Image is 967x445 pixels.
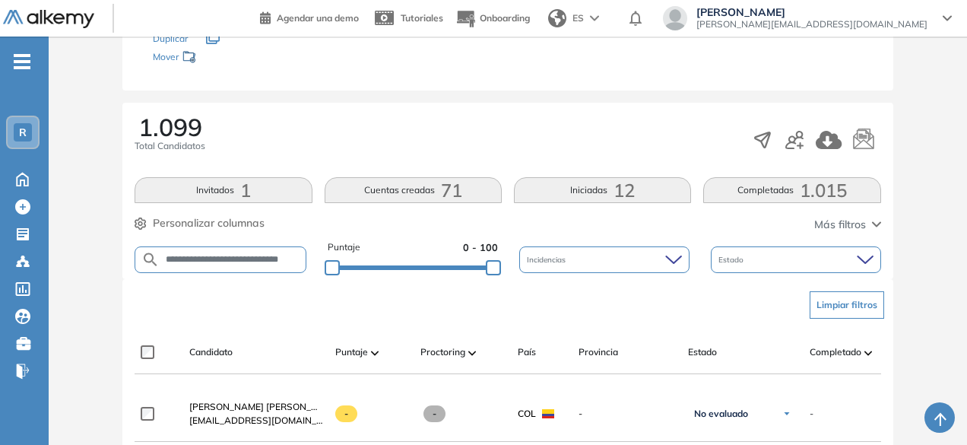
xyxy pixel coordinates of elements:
[153,44,305,72] div: Mover
[277,12,359,24] span: Agendar una demo
[371,351,379,355] img: [missing "en.ARROW_ALT" translation]
[135,215,265,231] button: Personalizar columnas
[260,8,359,26] a: Agendar una demo
[696,18,927,30] span: [PERSON_NAME][EMAIL_ADDRESS][DOMAIN_NAME]
[189,345,233,359] span: Candidato
[814,217,881,233] button: Más filtros
[19,126,27,138] span: R
[814,217,866,233] span: Más filtros
[519,246,690,273] div: Incidencias
[527,254,569,265] span: Incidencias
[864,351,872,355] img: [missing "en.ARROW_ALT" translation]
[718,254,747,265] span: Estado
[420,345,465,359] span: Proctoring
[135,177,312,203] button: Invitados1
[711,246,881,273] div: Estado
[782,409,791,418] img: Ícono de flecha
[810,407,813,421] span: -
[189,401,341,412] span: [PERSON_NAME] [PERSON_NAME]
[468,351,476,355] img: [missing "en.ARROW_ALT" translation]
[703,177,880,203] button: Completadas1.015
[141,250,160,269] img: SEARCH_ALT
[335,345,368,359] span: Puntaje
[810,291,884,319] button: Limpiar filtros
[328,240,360,255] span: Puntaje
[480,12,530,24] span: Onboarding
[423,405,445,422] span: -
[696,6,927,18] span: [PERSON_NAME]
[189,400,323,414] a: [PERSON_NAME] [PERSON_NAME]
[572,11,584,25] span: ES
[518,407,536,421] span: COL
[153,33,188,44] span: Duplicar
[688,345,717,359] span: Estado
[135,139,205,153] span: Total Candidatos
[514,177,691,203] button: Iniciadas12
[3,10,94,29] img: Logo
[548,9,566,27] img: world
[138,115,202,139] span: 1.099
[590,15,599,21] img: arrow
[189,414,323,428] span: [EMAIL_ADDRESS][DOMAIN_NAME]
[14,60,30,63] i: -
[463,240,498,255] span: 0 - 100
[401,12,443,24] span: Tutoriales
[810,345,861,359] span: Completado
[325,177,502,203] button: Cuentas creadas71
[335,405,357,422] span: -
[153,215,265,231] span: Personalizar columnas
[579,407,676,421] span: -
[518,345,536,359] span: País
[579,345,618,359] span: Provincia
[455,2,530,35] button: Onboarding
[694,408,748,420] span: No evaluado
[542,409,554,418] img: COL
